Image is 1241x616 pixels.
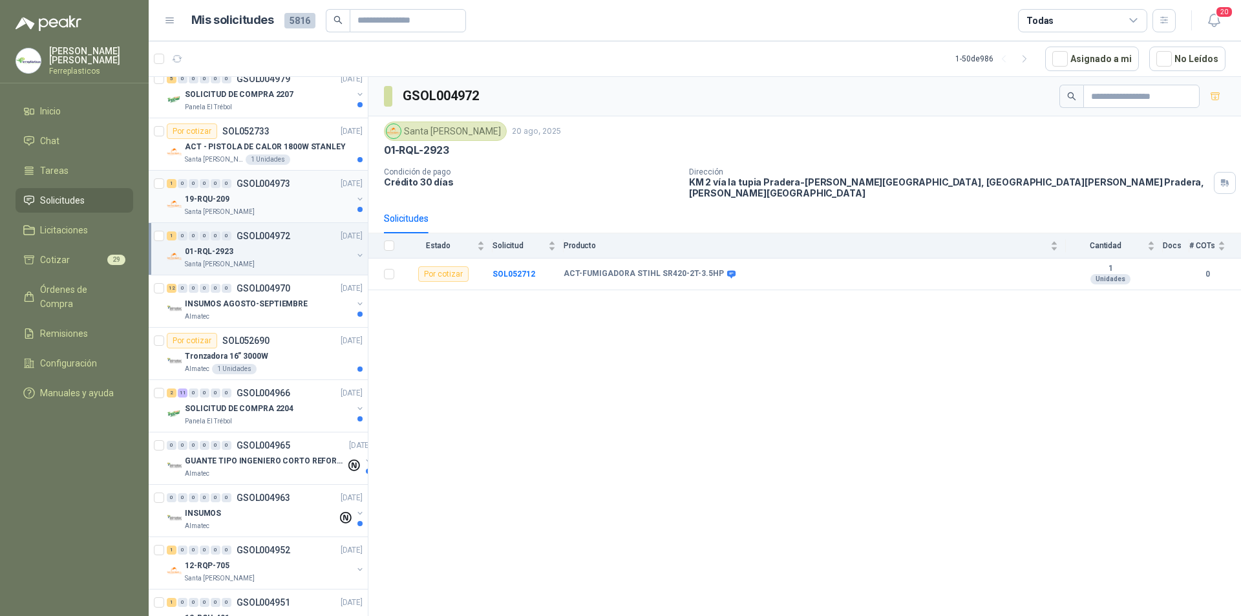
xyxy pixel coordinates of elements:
[167,249,182,264] img: Company Logo
[40,356,97,370] span: Configuración
[403,86,481,106] h3: GSOL004972
[40,134,59,148] span: Chat
[341,335,363,347] p: [DATE]
[185,573,255,584] p: Santa [PERSON_NAME]
[167,301,182,317] img: Company Logo
[237,598,290,607] p: GSOL004951
[1090,274,1130,284] div: Unidades
[341,597,363,609] p: [DATE]
[1215,6,1233,18] span: 20
[185,154,243,165] p: Santa [PERSON_NAME]
[40,282,121,311] span: Órdenes de Compra
[222,388,231,398] div: 0
[167,71,365,112] a: 5 0 0 0 0 0 GSOL004979[DATE] Company LogoSOLICITUD DE COMPRA 2207Panela El Trébol
[222,598,231,607] div: 0
[167,546,176,555] div: 1
[189,74,198,83] div: 0
[564,241,1048,250] span: Producto
[1045,47,1139,71] button: Asignado a mi
[341,282,363,295] p: [DATE]
[349,440,371,452] p: [DATE]
[384,211,429,226] div: Solicitudes
[387,124,401,138] img: Company Logo
[167,511,182,526] img: Company Logo
[16,277,133,316] a: Órdenes de Compra
[167,563,182,579] img: Company Logo
[185,521,209,531] p: Almatec
[167,333,217,348] div: Por cotizar
[341,178,363,190] p: [DATE]
[178,284,187,293] div: 0
[222,284,231,293] div: 0
[189,598,198,607] div: 0
[167,123,217,139] div: Por cotizar
[40,193,85,207] span: Solicitudes
[185,560,229,572] p: 12-RQP-705
[189,284,198,293] div: 0
[185,416,232,427] p: Panela El Trébol
[237,441,290,450] p: GSOL004965
[222,231,231,240] div: 0
[1149,47,1225,71] button: No Leídos
[167,438,374,479] a: 0 0 0 0 0 0 GSOL004965[DATE] Company LogoGUANTE TIPO INGENIERO CORTO REFORZADOAlmatec
[185,298,308,310] p: INSUMOS AGOSTO-SEPTIEMBRE
[237,493,290,502] p: GSOL004963
[384,167,679,176] p: Condición de pago
[189,388,198,398] div: 0
[167,493,176,502] div: 0
[167,388,176,398] div: 2
[200,284,209,293] div: 0
[185,193,229,206] p: 19-RQU-209
[200,179,209,188] div: 0
[222,493,231,502] div: 0
[237,546,290,555] p: GSOL004952
[178,441,187,450] div: 0
[212,364,257,374] div: 1 Unidades
[167,542,365,584] a: 1 0 0 0 0 0 GSOL004952[DATE] Company Logo12-RQP-705Santa [PERSON_NAME]
[222,74,231,83] div: 0
[211,546,220,555] div: 0
[211,388,220,398] div: 0
[40,104,61,118] span: Inicio
[237,74,290,83] p: GSOL004979
[40,164,69,178] span: Tareas
[341,492,363,504] p: [DATE]
[564,269,724,279] b: ACT-FUMIGADORA STIHL SR420-2T-3.5HP
[185,403,293,415] p: SOLICITUD DE COMPRA 2204
[200,598,209,607] div: 0
[16,351,133,376] a: Configuración
[237,284,290,293] p: GSOL004970
[1067,92,1076,101] span: search
[185,207,255,217] p: Santa [PERSON_NAME]
[16,381,133,405] a: Manuales y ayuda
[16,99,133,123] a: Inicio
[16,218,133,242] a: Licitaciones
[167,354,182,369] img: Company Logo
[40,386,114,400] span: Manuales y ayuda
[167,490,365,531] a: 0 0 0 0 0 0 GSOL004963[DATE] Company LogoINSUMOSAlmatec
[167,144,182,160] img: Company Logo
[16,321,133,346] a: Remisiones
[189,231,198,240] div: 0
[107,255,125,265] span: 29
[189,441,198,450] div: 0
[284,13,315,28] span: 5816
[1026,14,1054,28] div: Todas
[185,455,346,467] p: GUANTE TIPO INGENIERO CORTO REFORZADO
[211,231,220,240] div: 0
[178,493,187,502] div: 0
[211,441,220,450] div: 0
[200,74,209,83] div: 0
[418,266,469,282] div: Por cotizar
[185,259,255,270] p: Santa [PERSON_NAME]
[185,312,209,322] p: Almatec
[211,179,220,188] div: 0
[402,233,493,259] th: Estado
[167,441,176,450] div: 0
[211,493,220,502] div: 0
[40,326,88,341] span: Remisiones
[493,233,564,259] th: Solicitud
[185,89,293,101] p: SOLICITUD DE COMPRA 2207
[1189,268,1225,281] b: 0
[16,16,81,31] img: Logo peakr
